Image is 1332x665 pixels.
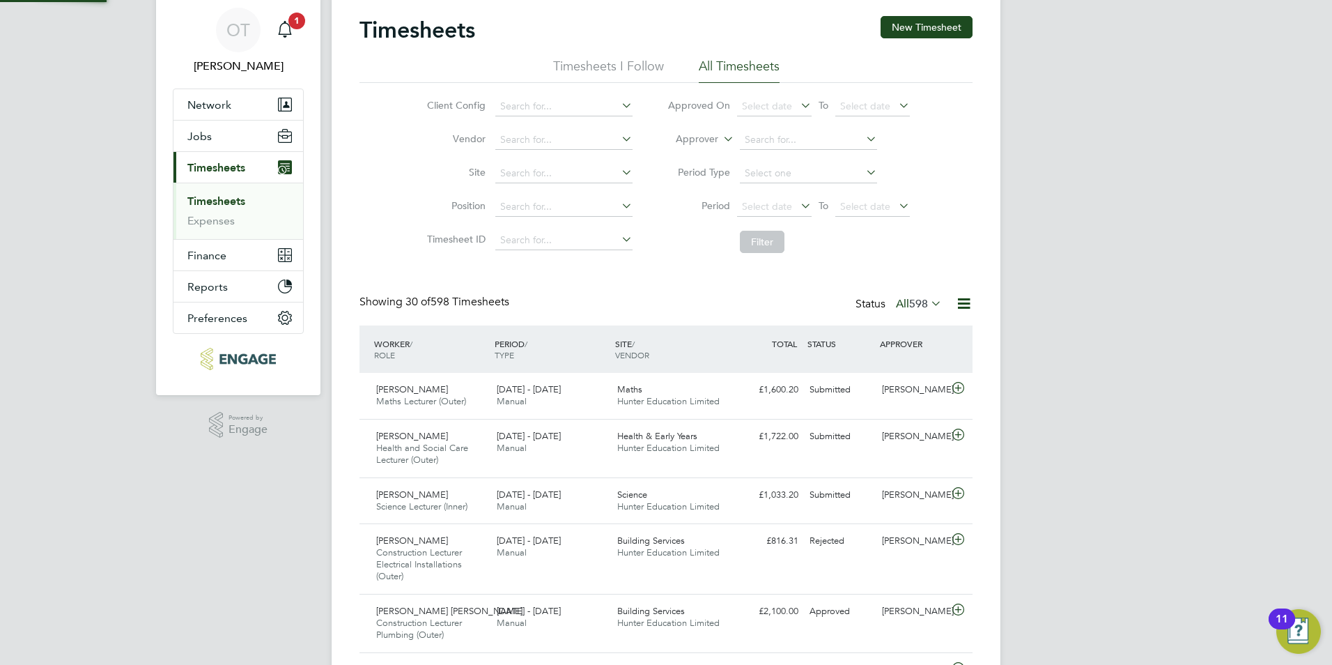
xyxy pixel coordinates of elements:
[173,303,303,333] button: Preferences
[359,16,475,44] h2: Timesheets
[876,530,949,553] div: [PERSON_NAME]
[731,425,804,448] div: £1,722.00
[187,249,226,262] span: Finance
[497,535,561,546] span: [DATE] - [DATE]
[497,617,527,629] span: Manual
[495,197,633,217] input: Search for...
[699,58,780,83] li: All Timesheets
[376,395,466,407] span: Maths Lecturer (Outer)
[632,338,635,349] span: /
[740,164,877,183] input: Select one
[495,164,633,183] input: Search for...
[173,240,303,270] button: Finance
[410,338,412,349] span: /
[731,530,804,553] div: £816.31
[876,379,949,402] div: [PERSON_NAME]
[173,8,304,75] a: OT[PERSON_NAME]
[495,349,514,360] span: TYPE
[209,412,268,438] a: Powered byEngage
[617,535,685,546] span: Building Services
[804,331,876,356] div: STATUS
[423,99,486,112] label: Client Config
[731,379,804,402] div: £1,600.20
[772,338,797,349] span: TOTAL
[376,383,448,395] span: [PERSON_NAME]
[740,130,877,150] input: Search for...
[617,605,685,617] span: Building Services
[376,605,522,617] span: [PERSON_NAME] [PERSON_NAME]
[173,271,303,302] button: Reports
[804,425,876,448] div: Submitted
[423,233,486,245] label: Timesheet ID
[173,89,303,120] button: Network
[840,200,890,213] span: Select date
[876,425,949,448] div: [PERSON_NAME]
[1276,609,1321,654] button: Open Resource Center, 11 new notifications
[173,183,303,239] div: Timesheets
[359,295,512,309] div: Showing
[553,58,664,83] li: Timesheets I Follow
[495,130,633,150] input: Search for...
[173,152,303,183] button: Timesheets
[374,349,395,360] span: ROLE
[617,500,720,512] span: Hunter Education Limited
[376,546,462,582] span: Construction Lecturer Electrical Installations (Outer)
[876,484,949,507] div: [PERSON_NAME]
[876,331,949,356] div: APPROVER
[173,121,303,151] button: Jobs
[1276,619,1288,637] div: 11
[617,617,720,629] span: Hunter Education Limited
[201,348,275,370] img: huntereducation-logo-retina.png
[612,331,732,367] div: SITE
[881,16,973,38] button: New Timesheet
[876,600,949,623] div: [PERSON_NAME]
[173,348,304,370] a: Go to home page
[617,383,642,395] span: Maths
[376,442,468,466] span: Health and Social Care Lecturer (Outer)
[497,500,527,512] span: Manual
[376,500,467,512] span: Science Lecturer (Inner)
[187,194,245,208] a: Timesheets
[288,13,305,29] span: 1
[187,214,235,227] a: Expenses
[909,297,928,311] span: 598
[617,489,647,500] span: Science
[804,600,876,623] div: Approved
[371,331,491,367] div: WORKER
[229,424,268,436] span: Engage
[187,161,245,174] span: Timesheets
[667,99,730,112] label: Approved On
[742,100,792,112] span: Select date
[173,58,304,75] span: Olivia Triassi
[423,199,486,212] label: Position
[840,100,890,112] span: Select date
[423,166,486,178] label: Site
[896,297,942,311] label: All
[187,98,231,112] span: Network
[497,442,527,454] span: Manual
[405,295,509,309] span: 598 Timesheets
[491,331,612,367] div: PERIOD
[617,395,720,407] span: Hunter Education Limited
[525,338,527,349] span: /
[740,231,784,253] button: Filter
[814,197,832,215] span: To
[497,605,561,617] span: [DATE] - [DATE]
[497,489,561,500] span: [DATE] - [DATE]
[855,295,945,314] div: Status
[187,130,212,143] span: Jobs
[804,484,876,507] div: Submitted
[376,489,448,500] span: [PERSON_NAME]
[731,484,804,507] div: £1,033.20
[376,535,448,546] span: [PERSON_NAME]
[497,383,561,395] span: [DATE] - [DATE]
[497,546,527,558] span: Manual
[271,8,299,52] a: 1
[617,442,720,454] span: Hunter Education Limited
[731,600,804,623] div: £2,100.00
[495,231,633,250] input: Search for...
[423,132,486,145] label: Vendor
[376,617,462,641] span: Construction Lecturer Plumbing (Outer)
[617,546,720,558] span: Hunter Education Limited
[804,530,876,553] div: Rejected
